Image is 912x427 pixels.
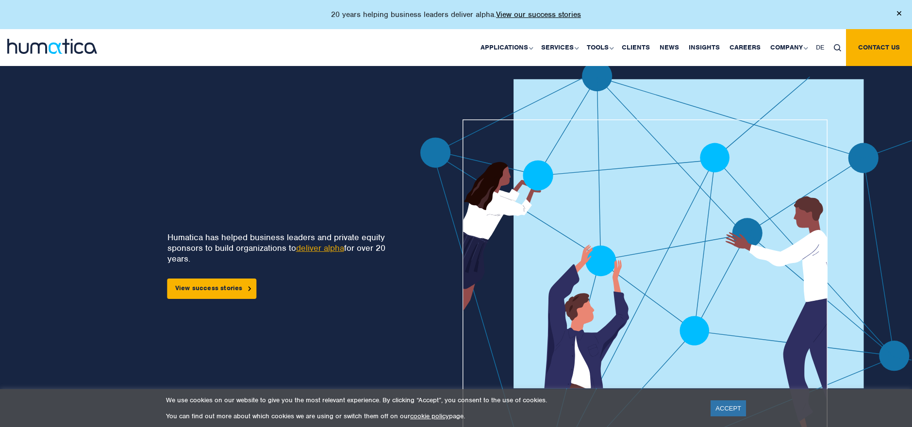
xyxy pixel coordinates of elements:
img: logo [7,39,97,54]
span: DE [816,43,824,51]
img: arrowicon [249,286,251,291]
a: News [655,29,684,66]
a: Insights [684,29,725,66]
a: Contact us [846,29,912,66]
a: ACCEPT [711,400,746,416]
p: Humatica has helped business leaders and private equity sponsors to build organizations to for ov... [167,232,389,264]
a: Careers [725,29,765,66]
a: cookie policy [410,412,449,420]
a: View success stories [167,279,257,299]
a: deliver alpha [296,243,344,253]
p: We use cookies on our website to give you the most relevant experience. By clicking “Accept”, you... [166,396,698,404]
a: View our success stories [496,10,581,19]
a: Applications [476,29,536,66]
a: Services [536,29,582,66]
p: You can find out more about which cookies we are using or switch them off on our page. [166,412,698,420]
img: search_icon [834,44,841,51]
a: Tools [582,29,617,66]
a: Company [765,29,811,66]
a: DE [811,29,829,66]
p: 20 years helping business leaders deliver alpha. [331,10,581,19]
a: Clients [617,29,655,66]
